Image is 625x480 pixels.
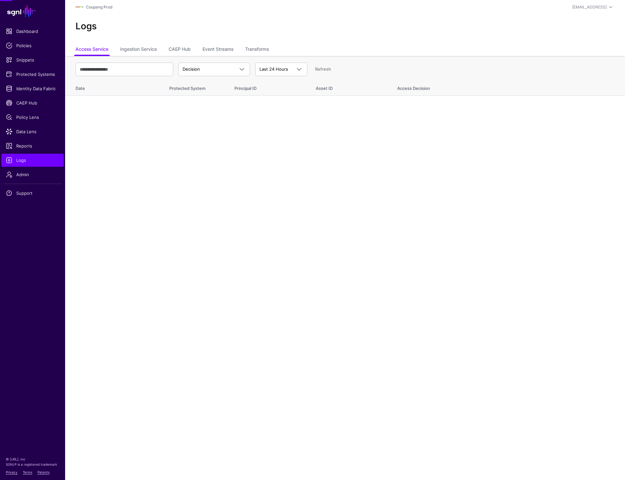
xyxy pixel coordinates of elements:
[6,470,18,474] a: Privacy
[37,470,49,474] a: Patents
[6,71,59,78] span: Protected Systems
[1,139,64,152] a: Reports
[1,125,64,138] a: Data Lens
[1,111,64,124] a: Policy Lens
[1,25,64,38] a: Dashboard
[6,57,59,63] span: Snippets
[6,171,59,178] span: Admin
[6,114,59,120] span: Policy Lens
[6,462,59,467] p: SGNL® is a registered trademark
[6,190,59,196] span: Support
[1,68,64,81] a: Protected Systems
[6,457,59,462] p: © [URL], Inc
[1,96,64,109] a: CAEP Hub
[1,168,64,181] a: Admin
[1,82,64,95] a: Identity Data Fabric
[23,470,32,474] a: Terms
[6,157,59,163] span: Logs
[1,39,64,52] a: Policies
[6,85,59,92] span: Identity Data Fabric
[1,154,64,167] a: Logs
[4,4,61,18] a: SGNL
[6,128,59,135] span: Data Lens
[1,53,64,66] a: Snippets
[6,100,59,106] span: CAEP Hub
[6,143,59,149] span: Reports
[6,42,59,49] span: Policies
[6,28,59,35] span: Dashboard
